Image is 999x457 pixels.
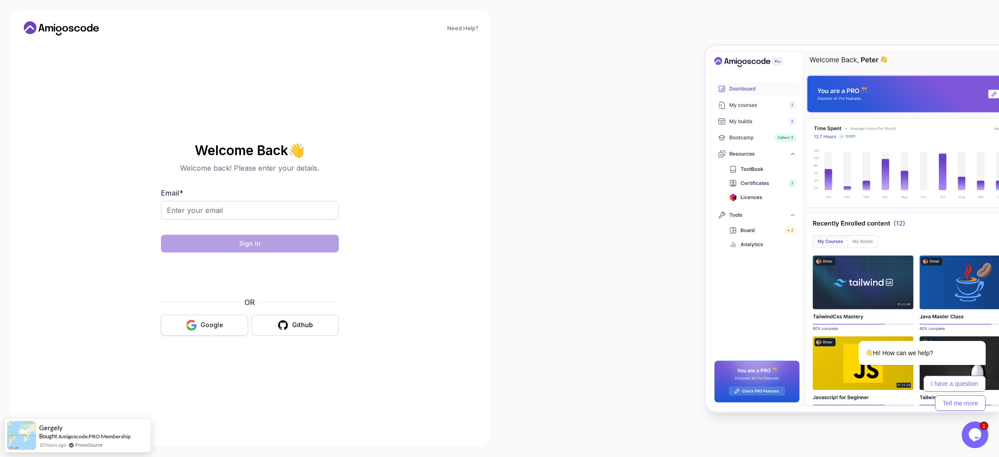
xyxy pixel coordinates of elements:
[161,163,339,173] p: Welcome back! Please enter your details.
[183,258,317,292] iframe: Widget containing checkbox for hCaptcha security challenge
[75,441,103,449] a: ProveSource
[58,433,131,440] a: Amigoscode PRO Membership
[7,421,36,450] img: provesource social proof notification image
[447,25,478,32] a: Need Help?
[962,421,990,448] iframe: chat widget
[39,424,63,432] span: Gergely
[161,235,339,253] button: Sign in
[161,188,183,197] label: Email *
[201,321,223,329] div: Google
[706,46,999,411] img: Amigoscode Dashboard
[239,239,261,248] div: Sign in
[245,297,255,308] p: OR
[161,315,248,336] button: Google
[21,21,101,36] a: Home link
[161,143,339,157] h2: Welcome Back
[39,441,66,449] span: 10 hours ago
[830,261,990,417] iframe: chat widget
[292,321,313,329] div: Github
[288,143,305,157] span: 👋
[161,201,339,220] input: Enter your email
[252,315,339,336] button: Github
[39,433,57,440] span: Bought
